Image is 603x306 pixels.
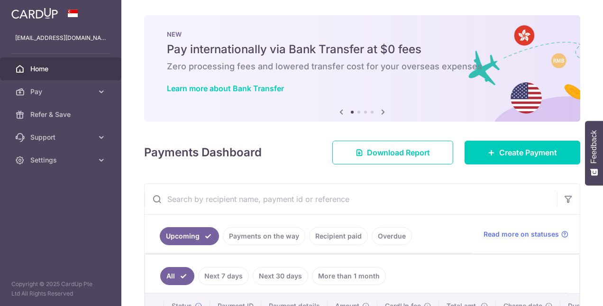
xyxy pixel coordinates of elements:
[30,87,93,96] span: Pay
[160,267,194,285] a: All
[585,121,603,185] button: Feedback - Show survey
[499,147,557,158] span: Create Payment
[312,267,386,285] a: More than 1 month
[30,133,93,142] span: Support
[15,33,106,43] p: [EMAIL_ADDRESS][DOMAIN_NAME]
[144,15,580,122] img: Bank transfer banner
[145,184,557,214] input: Search by recipient name, payment id or reference
[30,64,93,74] span: Home
[223,227,305,245] a: Payments on the way
[167,61,557,72] h6: Zero processing fees and lowered transfer cost for your overseas expenses
[11,8,58,19] img: CardUp
[160,227,219,245] a: Upcoming
[30,110,93,119] span: Refer & Save
[484,229,559,239] span: Read more on statuses
[167,42,557,57] h5: Pay internationally via Bank Transfer at $0 fees
[167,84,284,93] a: Learn more about Bank Transfer
[144,144,262,161] h4: Payments Dashboard
[590,130,598,163] span: Feedback
[484,229,568,239] a: Read more on statuses
[332,141,453,164] a: Download Report
[309,227,368,245] a: Recipient paid
[465,141,580,164] a: Create Payment
[367,147,430,158] span: Download Report
[198,267,249,285] a: Next 7 days
[372,227,412,245] a: Overdue
[253,267,308,285] a: Next 30 days
[167,30,557,38] p: NEW
[30,155,93,165] span: Settings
